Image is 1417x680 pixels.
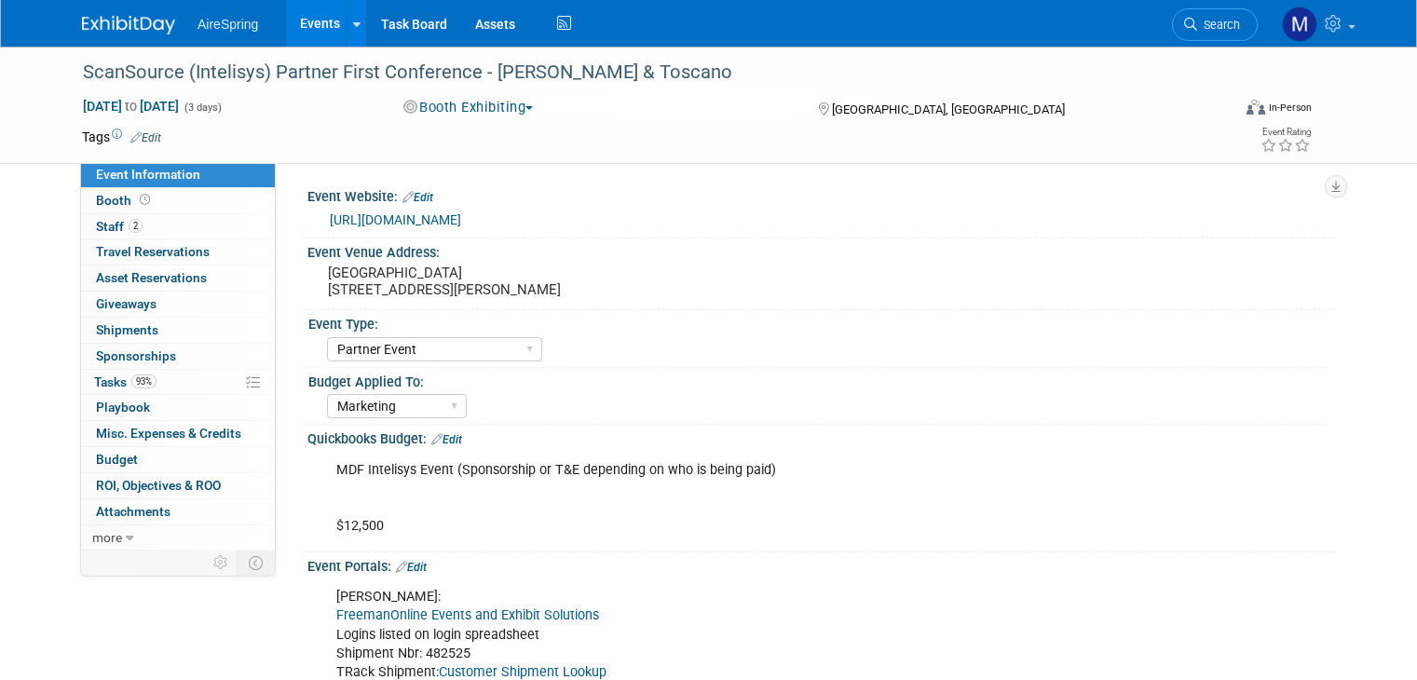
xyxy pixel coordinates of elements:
div: MDF Intelisys Event (Sponsorship or T&E depending on who is being paid) $12,500 [323,452,1136,545]
td: Personalize Event Tab Strip [205,551,238,575]
a: Search [1172,8,1258,41]
div: Event Venue Address: [307,238,1335,262]
span: Event Information [96,167,200,182]
a: Giveaways [81,292,275,317]
div: Quickbooks Budget: [307,425,1335,449]
span: to [122,99,140,114]
span: Attachments [96,504,170,519]
span: (3 days) [183,102,222,114]
a: Staff2 [81,214,275,239]
a: Edit [402,191,433,204]
span: Travel Reservations [96,244,210,259]
span: ROI, Objectives & ROO [96,478,221,493]
div: Event Rating [1260,128,1311,137]
a: Sponsorships [81,344,275,369]
a: [URL][DOMAIN_NAME] [330,212,461,227]
pre: [GEOGRAPHIC_DATA] [STREET_ADDRESS][PERSON_NAME] [328,265,715,298]
span: 2 [129,219,143,233]
div: Event Format [1130,97,1312,125]
a: Shipments [81,318,275,343]
a: Edit [431,433,462,446]
a: Asset Reservations [81,265,275,291]
span: Booth not reserved yet [136,193,154,207]
button: Booth Exhibiting [397,98,541,117]
span: more [92,530,122,545]
a: Edit [130,131,161,144]
img: ExhibitDay [82,16,175,34]
span: Shipments [96,322,158,337]
span: Giveaways [96,296,157,311]
a: Misc. Expenses & Credits [81,421,275,446]
span: Playbook [96,400,150,415]
span: Search [1197,18,1240,32]
a: Tasks93% [81,370,275,395]
a: Budget [81,447,275,472]
a: Travel Reservations [81,239,275,265]
span: Budget [96,452,138,467]
div: Event Website: [307,183,1335,207]
td: Toggle Event Tabs [238,551,276,575]
span: Sponsorships [96,348,176,363]
td: Tags [82,128,161,146]
a: Edit [396,561,427,574]
div: In-Person [1268,101,1312,115]
a: Customer Shipment Lookup [439,664,606,680]
a: Booth [81,188,275,213]
span: Asset Reservations [96,270,207,285]
span: AireSpring [198,17,258,32]
div: ScanSource (Intelisys) Partner First Conference - [PERSON_NAME] & Toscano [76,56,1207,89]
img: Format-Inperson.png [1247,100,1265,115]
span: 93% [131,374,157,388]
div: Event Type: [308,310,1327,333]
div: Event Portals: [307,552,1335,577]
a: Attachments [81,499,275,524]
a: Playbook [81,395,275,420]
span: [DATE] [DATE] [82,98,180,115]
span: Booth [96,193,154,208]
div: Budget Applied To: [308,368,1327,391]
a: Event Information [81,162,275,187]
a: more [81,525,275,551]
span: Misc. Expenses & Credits [96,426,241,441]
a: FreemanOnline Events and Exhibit Solutions [336,607,599,623]
a: ROI, Objectives & ROO [81,473,275,498]
img: Matthew Peck [1282,7,1317,42]
span: Tasks [94,374,157,389]
span: [GEOGRAPHIC_DATA], [GEOGRAPHIC_DATA] [832,102,1065,116]
span: Staff [96,219,143,234]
